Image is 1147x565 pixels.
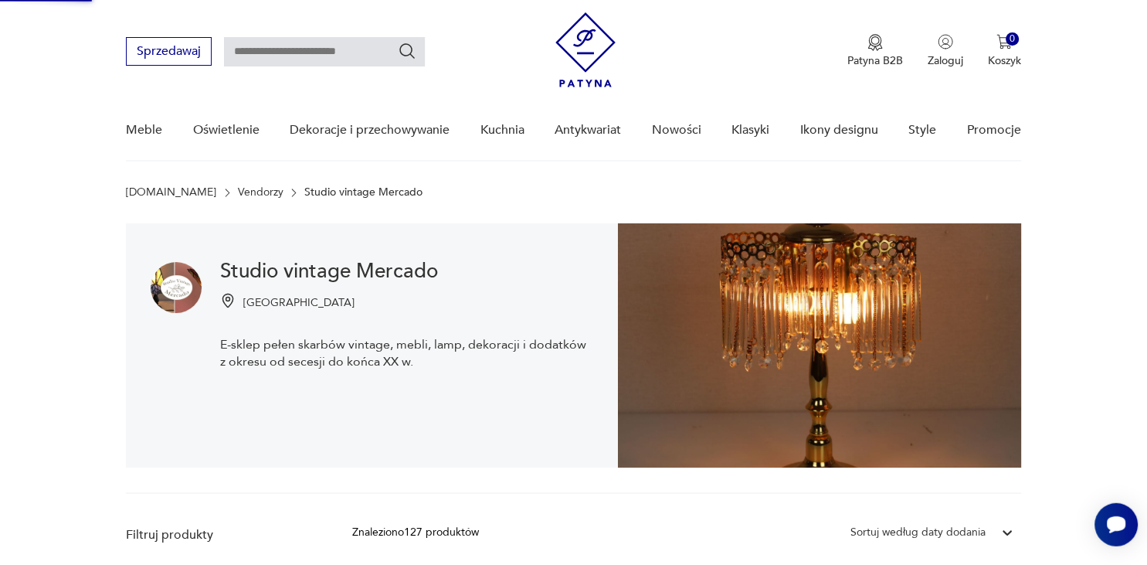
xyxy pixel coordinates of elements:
[731,100,769,160] a: Klasyki
[618,223,1020,468] img: Studio vintage Mercado
[480,100,524,160] a: Kuchnia
[126,186,216,199] a: [DOMAIN_NAME]
[220,336,593,370] p: E-sklep pełen skarbów vintage, mebli, lamp, dekoracji i dodatków z okresu od secesji do końca XX w.
[800,100,878,160] a: Ikony designu
[290,100,450,160] a: Dekoracje i przechowywanie
[867,34,883,51] img: Ikona medalu
[151,262,202,313] img: Studio vintage Mercado
[555,100,621,160] a: Antykwariat
[850,524,986,541] div: Sortuj według daty dodania
[652,100,701,160] a: Nowości
[126,100,162,160] a: Meble
[238,186,283,199] a: Vendorzy
[220,293,236,308] img: Ikonka pinezki mapy
[928,34,963,68] button: Zaloguj
[967,100,1021,160] a: Promocje
[847,34,903,68] button: Patyna B2B
[126,47,212,58] a: Sprzedawaj
[996,34,1012,49] img: Ikona koszyka
[555,12,616,87] img: Patyna - sklep z meblami i dekoracjami vintage
[243,295,355,310] p: [GEOGRAPHIC_DATA]
[1006,32,1019,46] div: 0
[398,42,416,60] button: Szukaj
[908,100,936,160] a: Style
[928,53,963,68] p: Zaloguj
[847,53,903,68] p: Patyna B2B
[1094,503,1138,546] iframe: Smartsupp widget button
[126,526,315,543] p: Filtruj produkty
[352,524,479,541] div: Znaleziono 127 produktów
[193,100,260,160] a: Oświetlenie
[988,53,1021,68] p: Koszyk
[988,34,1021,68] button: 0Koszyk
[938,34,953,49] img: Ikonka użytkownika
[847,34,903,68] a: Ikona medaluPatyna B2B
[126,37,212,66] button: Sprzedawaj
[304,186,422,199] p: Studio vintage Mercado
[220,262,593,281] h1: Studio vintage Mercado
